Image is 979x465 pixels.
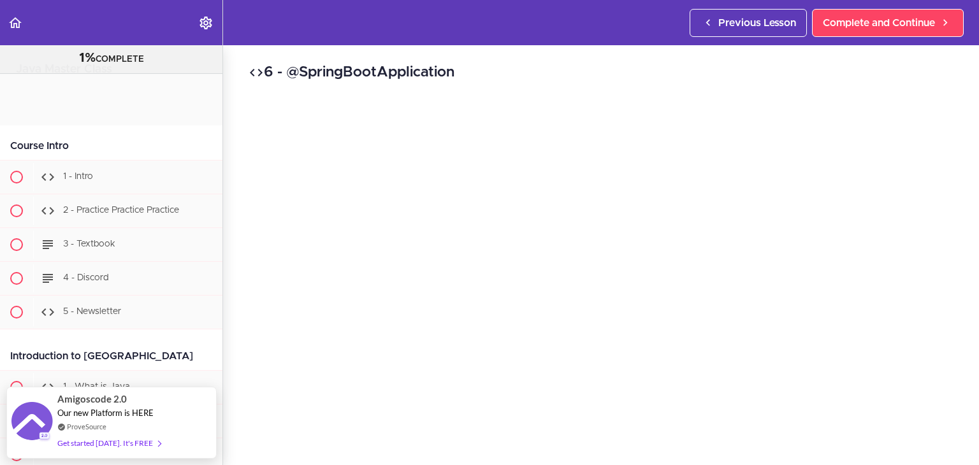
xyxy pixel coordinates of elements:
span: 5 - Newsletter [63,307,121,316]
div: Get started [DATE]. It's FREE [57,436,161,450]
span: Previous Lesson [718,15,796,31]
svg: Settings Menu [198,15,214,31]
span: 1 - What is Java [63,382,130,391]
span: Amigoscode 2.0 [57,392,127,406]
a: Complete and Continue [812,9,964,37]
div: COMPLETE [16,50,207,67]
iframe: chat widget [925,414,966,452]
iframe: chat widget [737,184,966,408]
span: 1 - Intro [63,172,93,181]
a: ProveSource [67,421,106,432]
span: 4 - Discord [63,273,108,282]
span: 2 - Practice Practice Practice [63,206,179,215]
span: 1% [79,52,96,64]
span: Complete and Continue [823,15,935,31]
a: Previous Lesson [690,9,807,37]
span: Our new Platform is HERE [57,408,154,418]
h2: 6 - @SpringBootApplication [249,62,954,83]
img: provesource social proof notification image [11,402,53,443]
svg: Back to course curriculum [8,15,23,31]
span: 3 - Textbook [63,240,115,248]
